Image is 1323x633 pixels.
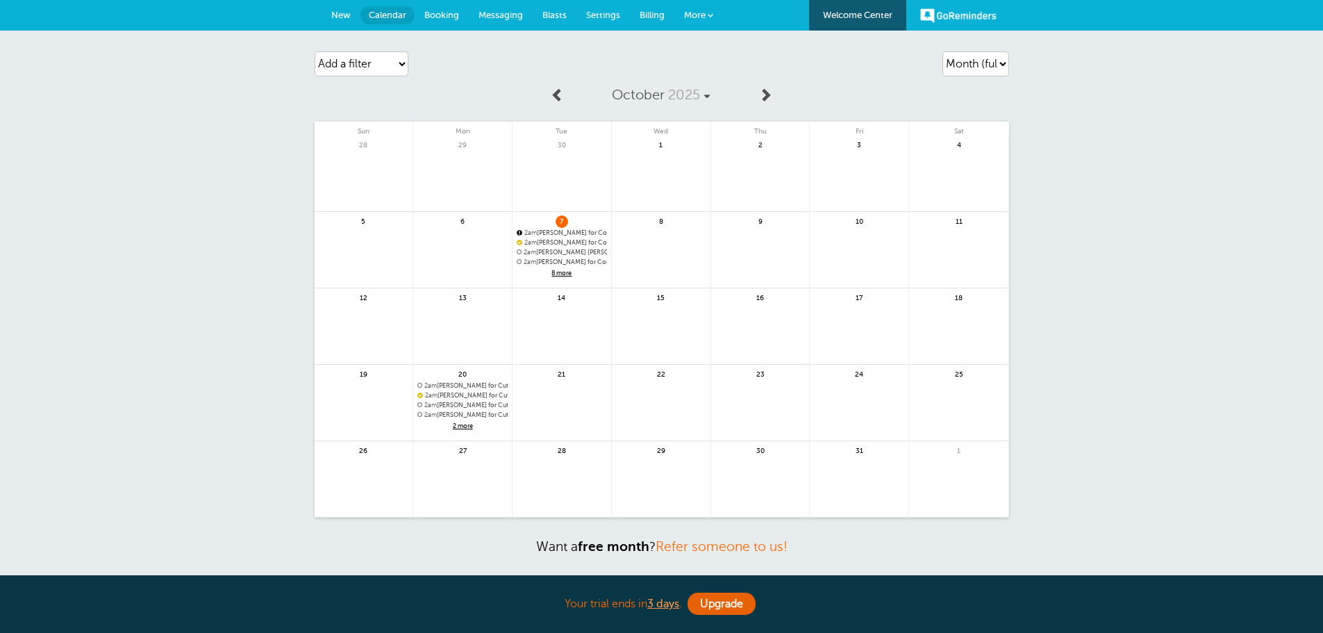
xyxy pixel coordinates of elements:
[655,445,667,455] span: 29
[315,539,1009,554] p: Want a ?
[953,292,965,302] span: 18
[424,402,437,409] span: 2am
[360,6,415,24] a: Calendar
[647,598,679,610] a: 3 days
[556,139,568,149] span: 30
[357,368,369,379] span: 19
[524,229,537,236] span: 2am
[315,589,1009,619] div: Your trial ends in .
[417,402,508,409] a: 2am[PERSON_NAME] for Cut Culture: The Shag with [PERSON_NAME] @Wonderful Life Academy (Davroe Cou...
[684,10,706,20] span: More
[953,445,965,455] span: 1
[517,268,607,279] a: 8 more
[754,368,767,379] span: 23
[655,215,667,226] span: 8
[754,139,767,149] span: 2
[542,10,567,20] span: Blasts
[357,292,369,302] span: 12
[424,382,437,389] span: 2am
[517,239,607,247] span: Severin Hubert for Coily Masterclass with Alex Walker @Wonderful Life Academy (Davroe Courses)
[586,10,620,20] span: Settings
[853,139,865,149] span: 3
[331,10,351,20] span: New
[369,10,406,20] span: Calendar
[417,402,508,409] span: Khalia Dale for Cut Culture: The Shag with Vanessa Koeb @Wonderful Life Academy (Davroe Courses)
[953,215,965,226] span: 11
[711,122,810,135] span: Thu
[655,368,667,379] span: 22
[417,382,508,390] span: Kate Uren for Cut Culture: The Shag with Vanessa Koeb @Wonderful Life Academy (Davroe Courses)
[853,292,865,302] span: 17
[556,368,568,379] span: 21
[524,258,536,265] span: 2am
[417,420,508,432] a: 2 more
[417,392,508,400] a: 2am[PERSON_NAME] for Cut Culture: The Shag with [PERSON_NAME] @Wonderful Life Academy (Davroe Cou...
[517,249,607,256] a: 2am[PERSON_NAME] [PERSON_NAME] for Coily Masterclass with [PERSON_NAME] @Wonderful Life Academy (...
[417,411,508,419] span: Abbie Roseveare for Cut Culture: The Shag with Vanessa Koeb @Wonderful Life Academy (Davroe Courses)
[424,411,437,418] span: 2am
[655,292,667,302] span: 15
[524,249,536,256] span: 2am
[357,139,369,149] span: 28
[417,392,508,400] span: Sophie Whitelock for Cut Culture: The Shag with Vanessa Koeb @Wonderful Life Academy (Davroe Cour...
[909,122,1008,135] span: Sat
[315,122,413,135] span: Sun
[517,229,607,237] span: Adam Malone for Coily Masterclass with Alex Walker @Wonderful Life Academy (Davroe Courses)
[612,122,710,135] span: Wed
[456,368,469,379] span: 20
[517,239,607,247] a: 2am[PERSON_NAME] for Coily Masterclass with [PERSON_NAME] @Wonderful Life Academy (Davroe Courses)
[953,139,965,149] span: 4
[479,10,523,20] span: Messaging
[578,539,649,554] strong: free month
[424,10,459,20] span: Booking
[357,215,369,226] span: 5
[357,445,369,455] span: 26
[688,593,756,615] a: Upgrade
[853,445,865,455] span: 31
[456,215,469,226] span: 6
[556,292,568,302] span: 14
[417,392,422,397] span: Confirmed. Changing the appointment date will unconfirm the appointment.
[556,215,568,226] span: 7
[754,445,767,455] span: 30
[517,229,607,237] a: 2am[PERSON_NAME] for Coily Masterclass with [PERSON_NAME] @Wonderful Life Academy (Davroe Courses)
[853,368,865,379] span: 24
[953,368,965,379] span: 25
[640,10,665,20] span: Billing
[456,292,469,302] span: 13
[612,87,665,103] span: October
[517,229,521,235] span: Cancelled. Changing the appointment date will uncancel the appointment.
[417,382,508,390] a: 2am[PERSON_NAME] for Cut Culture: The Shag with [PERSON_NAME] @Wonderful Life Academy (Davroe Cou...
[655,139,667,149] span: 1
[572,80,751,110] a: October 2025
[517,239,521,245] span: Confirmed. Changing the appointment date will unconfirm the appointment.
[413,122,512,135] span: Mon
[754,292,767,302] span: 16
[417,411,508,419] a: 2am[PERSON_NAME] for Cut Culture: The Shag with [PERSON_NAME] @Wonderful Life Academy (Davroe Cou...
[556,445,568,455] span: 28
[853,215,865,226] span: 10
[668,87,700,103] span: 2025
[456,139,469,149] span: 29
[524,239,537,246] span: 2am
[656,539,788,554] a: Refer someone to us!
[425,392,438,399] span: 2am
[517,258,607,266] a: 2am[PERSON_NAME] for Coily Masterclass with [PERSON_NAME] @Wonderful Life Academy (Davroe Courses)
[517,249,607,256] span: Olivia Grace Owen for Coily Masterclass with Alex Walker @Wonderful Life Academy (Davroe Courses)
[456,445,469,455] span: 27
[754,215,767,226] span: 9
[513,122,611,135] span: Tue
[810,122,908,135] span: Fri
[517,258,607,266] span: Annie Barrett for Coily Masterclass with Alex Walker @Wonderful Life Academy (Davroe Courses)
